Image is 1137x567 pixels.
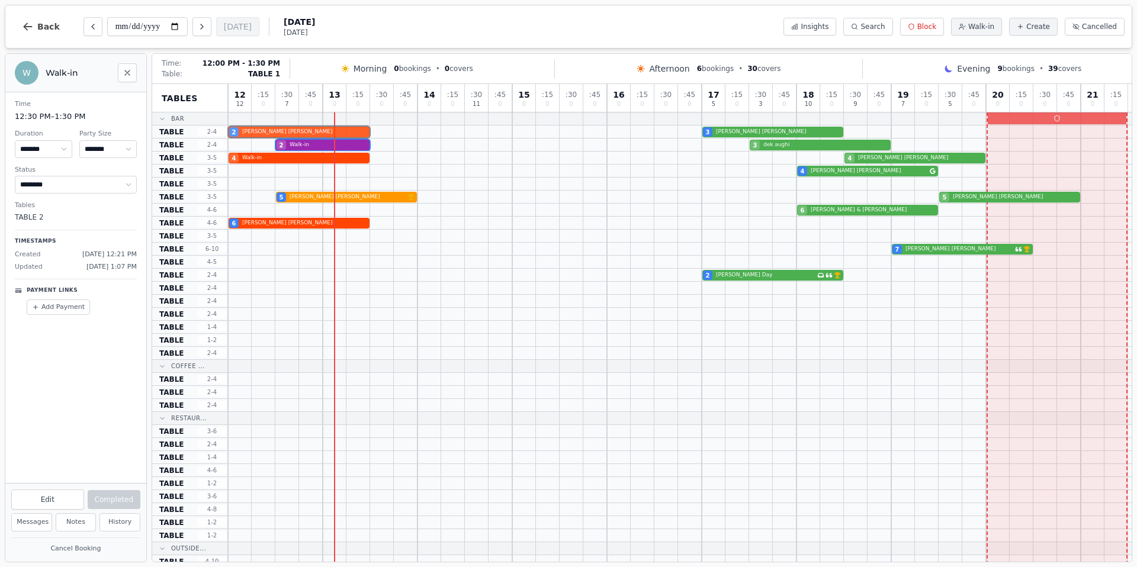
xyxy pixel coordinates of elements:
span: 9 [853,101,857,107]
span: : 30 [1039,91,1051,98]
span: 5 [280,193,284,202]
span: 2 - 4 [198,349,226,357]
p: Payment Links [27,286,78,295]
span: bookings [394,64,431,73]
span: : 15 [731,91,743,98]
span: TABLE 1 [248,69,280,79]
span: : 30 [566,91,577,98]
span: dek aughi [763,141,891,149]
span: TABLE [159,153,184,163]
span: TABLE [159,388,184,397]
span: 4 [848,154,852,163]
h2: Walk-in [46,67,111,79]
span: [PERSON_NAME] [PERSON_NAME] [811,167,927,175]
span: 6 [232,219,236,228]
span: 6 [697,65,702,73]
span: 0 [972,101,975,107]
span: 7 [285,101,288,107]
span: 2 - 4 [198,401,226,410]
span: COFFEE ... [171,362,205,371]
button: Walk-in [951,18,1002,36]
span: 3 - 5 [198,179,226,188]
span: : 15 [352,91,364,98]
span: Afternoon [649,63,689,75]
span: 39 [1048,65,1058,73]
button: Edit [11,489,84,510]
span: Walk-in [290,141,370,149]
svg: Customer message [1015,246,1022,253]
span: 2 - 4 [198,388,226,397]
span: [DATE] [284,16,315,28]
span: 6 - 10 [198,244,226,253]
span: 0 [1091,101,1094,107]
span: covers [445,64,473,73]
span: 16 [613,91,624,99]
span: 2 [280,141,284,150]
span: 3 - 5 [198,153,226,162]
span: 6 [801,206,805,215]
span: : 30 [850,91,861,98]
span: 3 [759,101,762,107]
span: 3 [753,141,757,150]
span: : 15 [921,91,932,98]
button: Insights [783,18,836,36]
span: : 15 [826,91,837,98]
span: 5 [712,101,715,107]
span: 7 [901,101,905,107]
span: Create [1026,22,1050,31]
span: TABLE [159,401,184,410]
span: TABLE [159,297,184,306]
span: Walk-in [242,154,370,162]
span: 0 [617,101,621,107]
span: 3 - 5 [198,192,226,201]
span: 4 - 8 [198,505,226,514]
span: TABLE [159,518,184,527]
span: 5 [943,193,947,202]
span: [PERSON_NAME] [PERSON_NAME] [858,154,985,162]
span: Tables [162,92,198,104]
span: 4 - 6 [198,205,226,214]
button: Cancel Booking [11,542,140,556]
span: 13 [329,91,340,99]
span: 1 - 4 [198,453,226,462]
span: 4 - 6 [198,466,226,475]
span: [PERSON_NAME] & [PERSON_NAME] [811,206,938,214]
span: 3 - 6 [198,427,226,436]
span: 2 - 4 [198,297,226,305]
span: 0 [261,101,265,107]
span: TABLE [159,440,184,449]
span: Block [917,22,936,31]
span: 4 - 10 [198,557,226,566]
span: 0 [309,101,312,107]
span: 1 - 2 [198,518,226,527]
span: 2 - 4 [198,270,226,279]
span: 10 [805,101,812,107]
span: 1 - 2 [198,336,226,344]
span: TABLE [159,218,184,228]
button: Previous day [83,17,102,36]
span: [DATE] [284,28,315,37]
span: TABLE [159,492,184,501]
span: 12 [236,101,244,107]
span: [PERSON_NAME] [PERSON_NAME] [290,193,405,201]
button: Create [1009,18,1058,36]
span: 0 [498,101,502,107]
svg: Google booking [930,168,936,174]
span: 0 [403,101,407,107]
span: 0 [1067,101,1070,107]
span: 21 [1087,91,1098,99]
span: 3 - 5 [198,166,226,175]
span: : 30 [945,91,956,98]
span: TABLE [159,192,184,202]
span: 0 [522,101,526,107]
span: TABLE [159,270,184,280]
span: : 15 [637,91,648,98]
span: TABLE [159,205,184,215]
span: Evening [957,63,990,75]
span: 1 - 2 [198,531,226,540]
span: • [1039,64,1043,73]
span: TABLE [159,427,184,436]
span: TABLE [159,310,184,319]
span: Created [15,250,41,260]
span: [DATE] 12:21 PM [82,250,137,260]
